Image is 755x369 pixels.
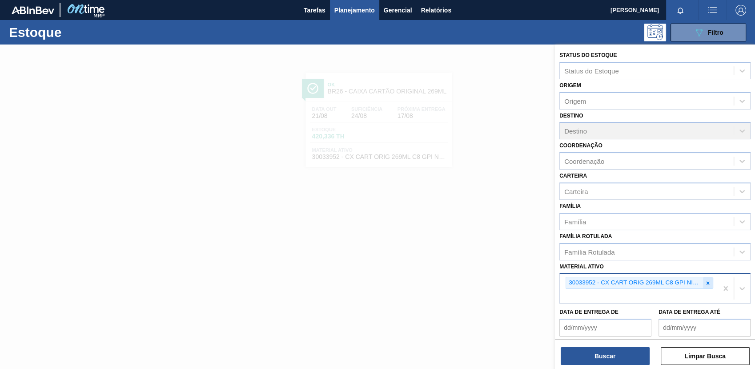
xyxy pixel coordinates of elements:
button: Filtro [671,24,746,41]
label: Origem [559,82,581,89]
div: Carteira [564,187,588,195]
label: Destino [559,113,583,119]
img: TNhmsLtSVTkK8tSr43FrP2fwEKptu5GPRR3wAAAABJRU5ErkJggg== [12,6,54,14]
div: Família [564,218,586,225]
div: Família Rotulada [564,248,614,255]
label: Coordenação [559,142,602,149]
div: Status do Estoque [564,67,619,74]
label: Carteira [559,173,587,179]
label: Data de Entrega de [559,309,618,315]
label: Família [559,203,581,209]
span: Gerencial [384,5,412,16]
div: Origem [564,97,586,105]
img: Logout [735,5,746,16]
div: Pogramando: nenhum usuário selecionado [644,24,666,41]
label: Família Rotulada [559,233,612,239]
label: Data de Entrega até [659,309,720,315]
div: 30033952 - CX CART ORIG 269ML C8 GPI NIV24 [566,277,703,288]
img: userActions [707,5,718,16]
span: Relatórios [421,5,451,16]
button: Notificações [666,4,695,16]
label: Material ativo [559,264,604,270]
input: dd/mm/yyyy [659,319,751,337]
span: Planejamento [334,5,375,16]
span: Tarefas [304,5,325,16]
label: Status do Estoque [559,52,617,58]
h1: Estoque [9,27,139,37]
input: dd/mm/yyyy [559,319,651,337]
div: Coordenação [564,158,604,165]
span: Filtro [708,29,723,36]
